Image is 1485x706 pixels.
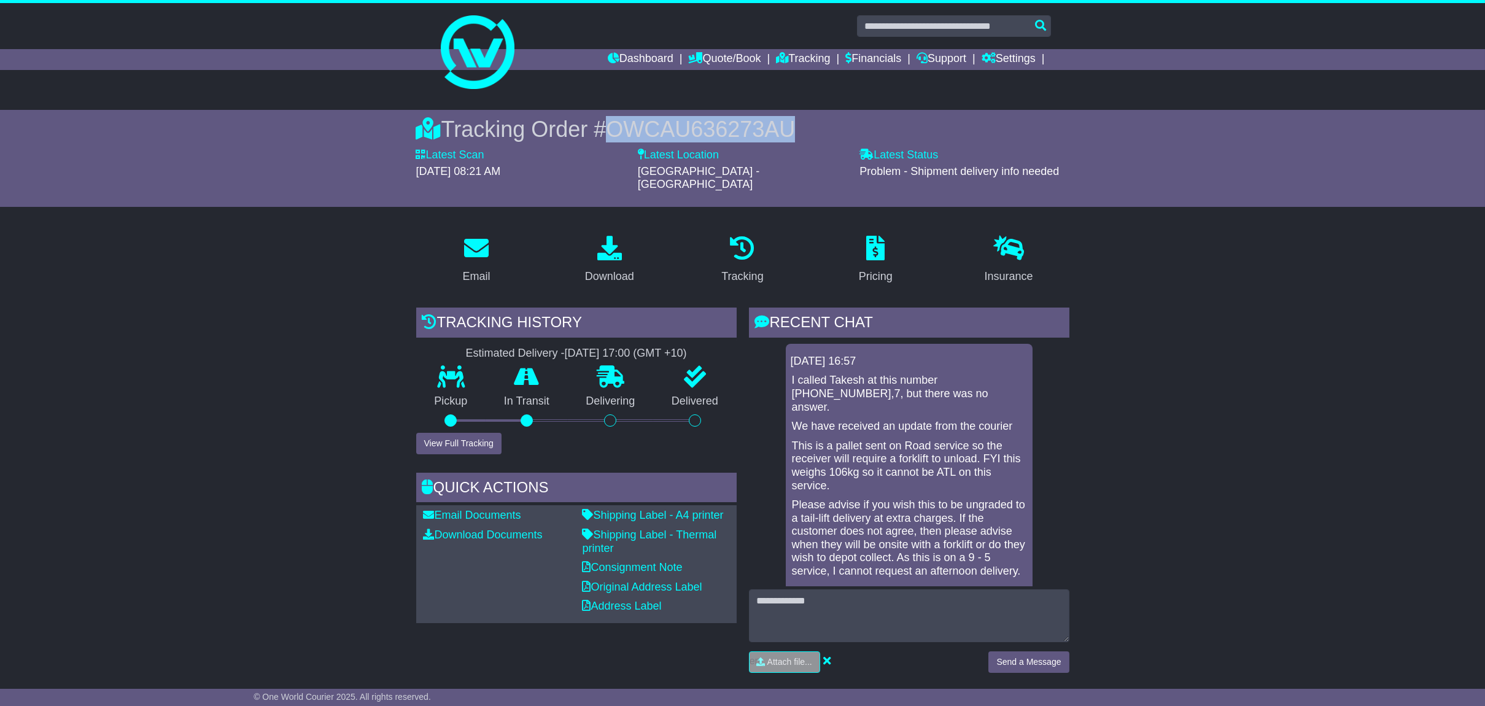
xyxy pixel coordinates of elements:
div: RECENT CHAT [749,308,1069,341]
a: Insurance [977,231,1041,289]
a: Tracking [713,231,771,289]
p: This is a pallet sent on Road service so the receiver will require a forklift to unload. FYI this... [792,440,1026,492]
a: Download [577,231,642,289]
div: Tracking history [416,308,737,341]
a: Financials [845,49,901,70]
div: Tracking Order # [416,116,1069,142]
label: Latest Location [638,149,719,162]
button: View Full Tracking [416,433,502,454]
a: Consignment Note [583,561,683,573]
a: Dashboard [608,49,673,70]
span: Problem - Shipment delivery info needed [859,165,1059,177]
p: Delivered [653,395,737,408]
a: Email Documents [424,509,521,521]
a: Pricing [851,231,901,289]
span: © One World Courier 2025. All rights reserved. [254,692,431,702]
p: -Rhiza [792,584,1026,598]
a: Address Label [583,600,662,612]
a: Support [917,49,966,70]
p: In Transit [486,395,568,408]
a: Download Documents [424,529,543,541]
div: Estimated Delivery - [416,347,737,360]
a: Original Address Label [583,581,702,593]
p: I called Takesh at this number [PHONE_NUMBER],7, but there was no answer. [792,374,1026,414]
p: Delivering [568,395,654,408]
a: Tracking [776,49,830,70]
div: Quick Actions [416,473,737,506]
p: Pickup [416,395,486,408]
button: Send a Message [988,651,1069,673]
p: Please advise if you wish this to be ungraded to a tail-lift delivery at extra charges. If the cu... [792,498,1026,578]
div: Pricing [859,268,893,285]
a: Settings [982,49,1036,70]
span: [GEOGRAPHIC_DATA] - [GEOGRAPHIC_DATA] [638,165,759,191]
label: Latest Scan [416,149,484,162]
div: [DATE] 17:00 (GMT +10) [565,347,687,360]
div: Insurance [985,268,1033,285]
a: Shipping Label - A4 printer [583,509,724,521]
div: [DATE] 16:57 [791,355,1028,368]
p: We have received an update from the courier [792,420,1026,433]
label: Latest Status [859,149,938,162]
a: Email [454,231,498,289]
div: Tracking [721,268,763,285]
div: Email [462,268,490,285]
span: OWCAU636273AU [606,117,795,142]
span: [DATE] 08:21 AM [416,165,501,177]
a: Shipping Label - Thermal printer [583,529,717,554]
a: Quote/Book [688,49,761,70]
div: Download [585,268,634,285]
